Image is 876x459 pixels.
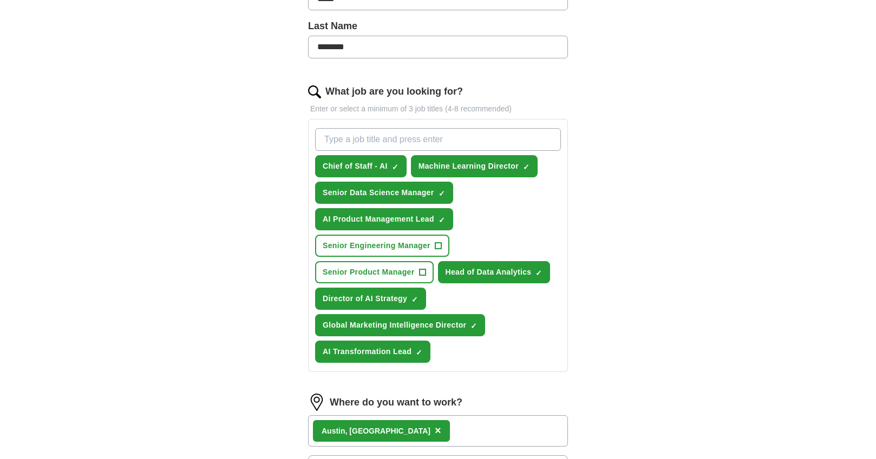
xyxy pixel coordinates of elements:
button: Senior Data Science Manager✓ [315,182,453,204]
div: , [GEOGRAPHIC_DATA] [322,425,430,437]
button: Head of Data Analytics✓ [438,261,551,283]
span: ✓ [439,216,445,224]
button: AI Transformation Lead✓ [315,341,430,363]
button: Senior Product Manager [315,261,434,283]
span: Global Marketing Intelligence Director [323,320,466,331]
button: Global Marketing Intelligence Director✓ [315,314,485,336]
span: Chief of Staff - AI [323,161,388,172]
span: Director of AI Strategy [323,293,407,304]
label: Where do you want to work? [330,395,462,410]
img: search.png [308,85,321,98]
span: Senior Data Science Manager [323,187,434,198]
span: ✓ [439,189,445,198]
p: Enter or select a minimum of 3 job titles (4-8 recommended) [308,103,568,115]
strong: Austin [322,427,345,435]
button: × [435,423,441,439]
span: ✓ [392,163,398,171]
span: ✓ [470,322,477,330]
span: ✓ [535,269,542,277]
span: Machine Learning Director [419,161,519,172]
img: location.png [308,394,325,411]
span: ✓ [416,348,422,357]
span: ✓ [411,295,418,304]
span: Head of Data Analytics [446,267,532,278]
label: Last Name [308,19,568,34]
button: Machine Learning Director✓ [411,155,538,177]
input: Type a job title and press enter [315,128,561,151]
button: Chief of Staff - AI✓ [315,155,407,177]
label: What job are you looking for? [325,84,463,99]
button: Senior Engineering Manager [315,235,449,257]
span: ✓ [523,163,529,171]
span: AI Product Management Lead [323,214,434,225]
span: Senior Product Manager [323,267,415,278]
button: AI Product Management Lead✓ [315,208,453,230]
span: × [435,424,441,436]
span: AI Transformation Lead [323,346,411,357]
button: Director of AI Strategy✓ [315,288,426,310]
span: Senior Engineering Manager [323,240,430,251]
